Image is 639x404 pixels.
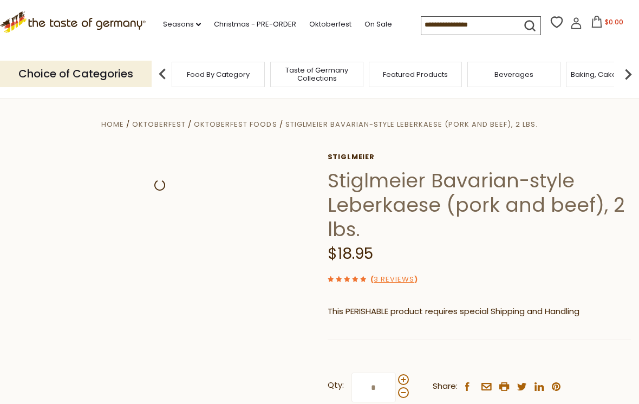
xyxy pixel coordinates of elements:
[132,119,186,129] a: Oktoberfest
[152,63,173,85] img: previous arrow
[187,70,250,79] a: Food By Category
[328,153,631,161] a: Stiglmeier
[101,119,124,129] a: Home
[494,70,533,79] a: Beverages
[370,274,418,284] span: ( )
[351,373,396,402] input: Qty:
[309,18,351,30] a: Oktoberfest
[433,380,458,393] span: Share:
[605,17,623,27] span: $0.00
[374,274,414,285] a: 3 Reviews
[364,18,392,30] a: On Sale
[328,168,631,242] h1: Stiglmeier Bavarian-style Leberkaese (pork and beef), 2 lbs.
[214,18,296,30] a: Christmas - PRE-ORDER
[328,243,373,264] span: $18.95
[194,119,277,129] a: Oktoberfest Foods
[273,66,360,82] a: Taste of Germany Collections
[584,16,630,32] button: $0.00
[328,305,631,318] p: This PERISHABLE product requires special Shipping and Handling
[337,327,631,340] li: We will ship this product in heat-protective packaging and ice.
[617,63,639,85] img: next arrow
[328,379,344,392] strong: Qty:
[383,70,448,79] a: Featured Products
[163,18,201,30] a: Seasons
[285,119,538,129] a: Stiglmeier Bavarian-style Leberkaese (pork and beef), 2 lbs.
